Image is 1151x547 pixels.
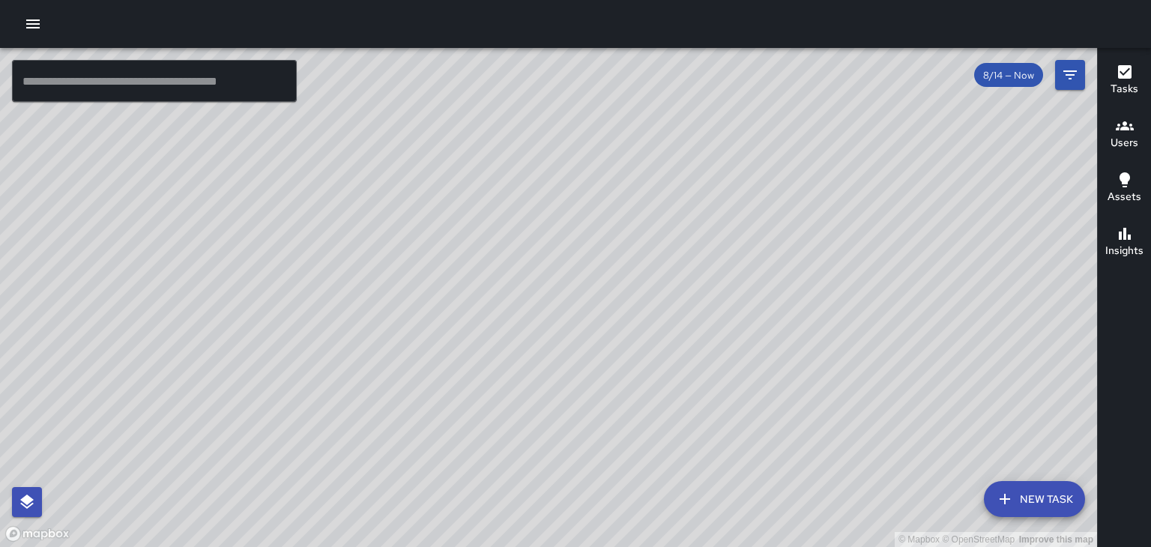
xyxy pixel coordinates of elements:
h6: Assets [1108,189,1141,205]
button: Assets [1098,162,1151,216]
button: Filters [1055,60,1085,90]
span: 8/14 — Now [974,69,1043,82]
h6: Insights [1105,243,1144,259]
button: New Task [984,481,1085,517]
button: Insights [1098,216,1151,270]
h6: Tasks [1111,81,1138,97]
h6: Users [1111,135,1138,151]
button: Users [1098,108,1151,162]
button: Tasks [1098,54,1151,108]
